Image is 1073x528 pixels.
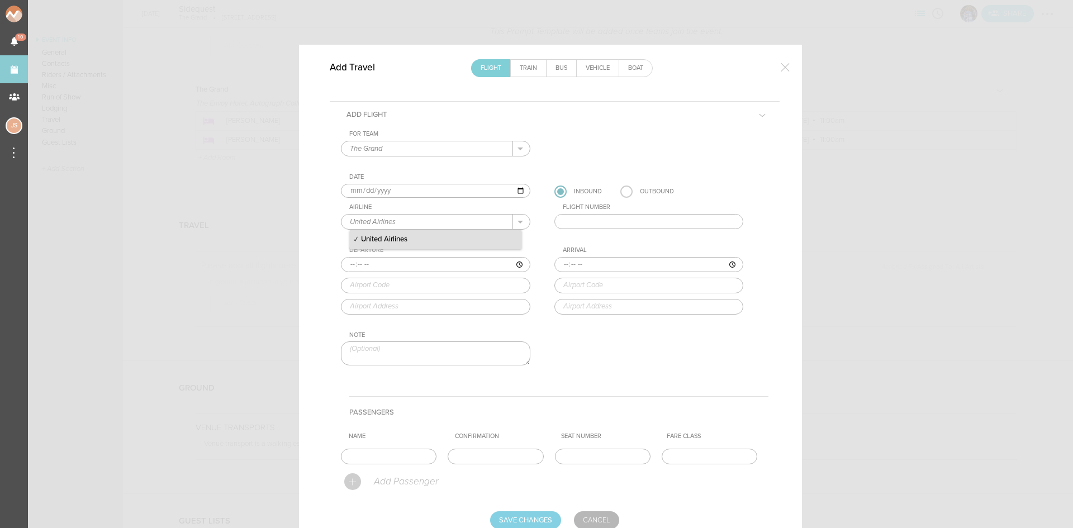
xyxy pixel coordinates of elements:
[349,396,768,428] h4: Passengers
[574,185,602,198] div: Inbound
[349,173,530,181] div: Date
[577,60,619,77] a: Vehicle
[6,117,22,134] div: Jessica Smith
[619,60,652,77] a: Boat
[349,203,530,211] div: Airline
[472,60,510,77] a: Flight
[344,478,438,484] a: Add Passenger
[349,331,530,339] div: Note
[563,203,744,211] div: Flight Number
[341,141,513,156] input: Select a Team (Required)
[341,257,530,273] input: ––:–– ––
[6,6,69,22] img: NOMAD
[349,130,530,138] div: For Team
[450,428,557,445] th: Confirmation
[513,215,530,229] button: .
[640,185,674,198] div: Outbound
[554,278,744,293] input: Airport Code
[513,141,530,156] button: .
[547,60,576,77] a: Bus
[338,102,395,127] h5: Add Flight
[350,230,521,249] p: United Airlines
[511,60,546,77] a: Train
[349,246,530,254] div: Departure
[15,34,26,41] span: 10
[344,428,450,445] th: Name
[341,299,530,315] input: Airport Address
[557,428,663,445] th: Seat Number
[554,257,744,273] input: ––:–– ––
[341,278,530,293] input: Airport Code
[554,299,744,315] input: Airport Address
[373,476,438,487] p: Add Passenger
[563,246,744,254] div: Arrival
[662,428,768,445] th: Fare Class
